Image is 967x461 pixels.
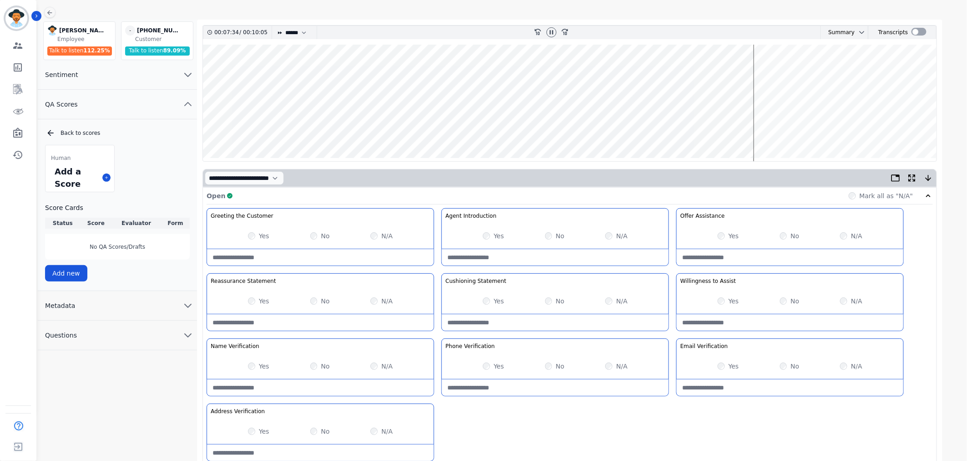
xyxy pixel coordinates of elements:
div: Summary [821,26,855,39]
label: Yes [494,231,504,241]
div: Add a Score [53,164,99,192]
span: Human [51,154,71,162]
h3: Agent Introduction [446,212,496,220]
h3: Willingness to Assist [680,277,736,285]
span: Sentiment [38,70,85,79]
label: No [321,297,329,306]
label: No [790,362,799,371]
svg: chevron up [182,99,193,110]
label: No [321,231,329,241]
h3: Greeting the Customer [211,212,273,220]
label: No [321,427,329,436]
span: QA Scores [38,100,85,109]
label: Yes [259,362,269,371]
label: N/A [851,362,862,371]
div: [PHONE_NUMBER] [137,26,182,36]
span: 112.25 % [83,47,110,54]
svg: chevron down [182,69,193,80]
svg: chevron down [182,330,193,341]
label: No [790,297,799,306]
h3: Reassurance Statement [211,277,276,285]
label: N/A [851,297,862,306]
div: 00:10:05 [241,26,266,39]
label: N/A [616,231,628,241]
p: Open [207,191,225,200]
label: Yes [494,297,504,306]
th: Status [45,218,80,229]
div: Customer [135,36,191,43]
label: N/A [616,362,628,371]
label: No [556,297,564,306]
button: Questions chevron down [38,321,197,350]
label: N/A [851,231,862,241]
button: chevron down [855,29,866,36]
label: Yes [729,297,739,306]
label: N/A [616,297,628,306]
label: No [556,362,564,371]
svg: chevron down [182,300,193,311]
label: Mark all as "N/A" [860,191,913,200]
label: Yes [259,427,269,436]
label: No [321,362,329,371]
button: Metadata chevron down [38,291,197,321]
h3: Email Verification [680,343,728,350]
label: N/A [381,297,393,306]
h3: Score Cards [45,203,190,212]
label: Yes [259,297,269,306]
div: [PERSON_NAME] [59,26,105,36]
button: Add new [45,265,87,282]
label: N/A [381,231,393,241]
div: Employee [57,36,113,43]
div: Talk to listen [125,46,190,56]
svg: chevron down [858,29,866,36]
div: Transcripts [878,26,908,39]
div: Talk to listen [47,46,112,56]
th: Evaluator [111,218,161,229]
span: 89.09 % [163,47,186,54]
button: Sentiment chevron down [38,60,197,90]
img: Bordered avatar [5,7,27,29]
label: No [790,231,799,241]
h3: Phone Verification [446,343,495,350]
label: Yes [259,231,269,241]
div: No QA Scores/Drafts [45,234,190,260]
div: 00:07:34 [214,26,239,39]
h3: Name Verification [211,343,259,350]
h3: Cushioning Statement [446,277,506,285]
label: N/A [381,362,393,371]
h3: Address Verification [211,408,265,415]
span: - [125,26,135,36]
label: N/A [381,427,393,436]
h3: Offer Assistance [680,212,725,220]
div: / [214,26,270,39]
label: Yes [729,231,739,241]
label: No [556,231,564,241]
th: Score [81,218,112,229]
span: Metadata [38,301,82,310]
span: Questions [38,331,84,340]
div: Back to scores [46,128,190,138]
label: Yes [494,362,504,371]
th: Form [161,218,190,229]
button: QA Scores chevron up [38,90,197,119]
label: Yes [729,362,739,371]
